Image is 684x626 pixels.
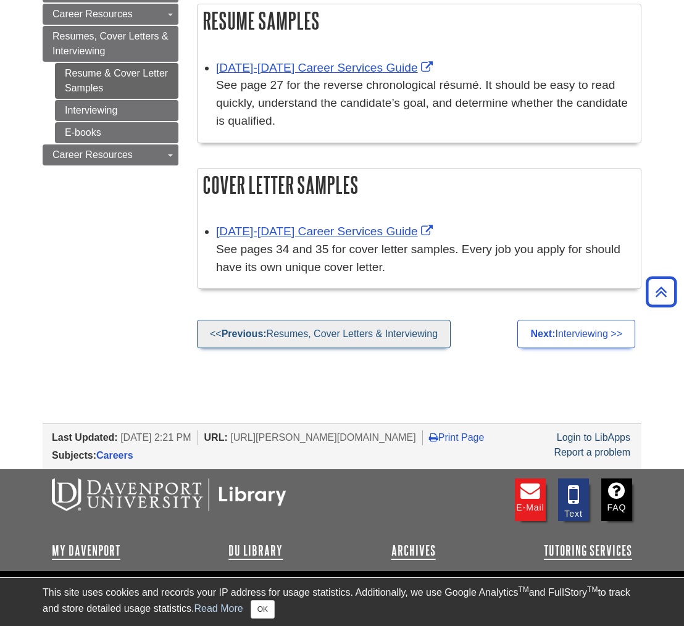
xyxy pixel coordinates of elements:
span: Career Resources [52,9,133,19]
a: Link opens in new window [216,61,436,74]
span: Subjects: [52,450,96,461]
sup: TM [518,585,528,594]
a: Link opens in new window [216,225,436,238]
a: E-mail [515,478,546,521]
a: Next:Interviewing >> [517,320,635,348]
button: Close [251,600,275,619]
span: Last Updated: [52,432,118,443]
a: Resumes, Cover Letters & Interviewing [43,26,178,62]
span: [DATE] 2:21 PM [120,432,191,443]
a: Career Resources [43,4,178,25]
a: Archives [391,543,436,558]
a: Interviewing [55,100,178,121]
a: DU Library [228,543,283,558]
div: See page 27 for the reverse chronological résumé. It should be easy to read quickly, understand t... [216,77,635,130]
a: Text [558,478,589,521]
a: Print Page [429,432,485,443]
span: Resumes, Cover Letters & Interviewing [52,31,169,56]
a: Read More [194,603,243,614]
a: My Davenport [52,543,120,558]
span: URL: [204,432,228,443]
a: Report a problem [554,447,630,457]
div: See pages 34 and 35 for cover letter samples. Every job you apply for should have its own unique ... [216,241,635,277]
a: Login to LibApps [557,432,630,443]
a: <<Previous:Resumes, Cover Letters & Interviewing [197,320,451,348]
a: Career Resources [43,144,178,165]
span: Career Resources [52,149,133,160]
a: Careers [96,450,133,461]
sup: TM [587,585,598,594]
h2: Resume Samples [198,4,641,37]
h2: Cover Letter Samples [198,169,641,201]
a: Back to Top [641,283,681,300]
img: DU Libraries [52,478,286,511]
a: E-books [55,122,178,143]
i: Print Page [429,432,438,442]
a: FAQ [601,478,632,521]
a: Tutoring Services [544,543,632,558]
strong: Previous: [222,328,267,339]
div: This site uses cookies and records your IP address for usage statistics. Additionally, we use Goo... [43,585,641,619]
a: Resume & Cover Letter Samples [55,63,178,99]
span: [URL][PERSON_NAME][DOMAIN_NAME] [230,432,416,443]
strong: Next: [530,328,555,339]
